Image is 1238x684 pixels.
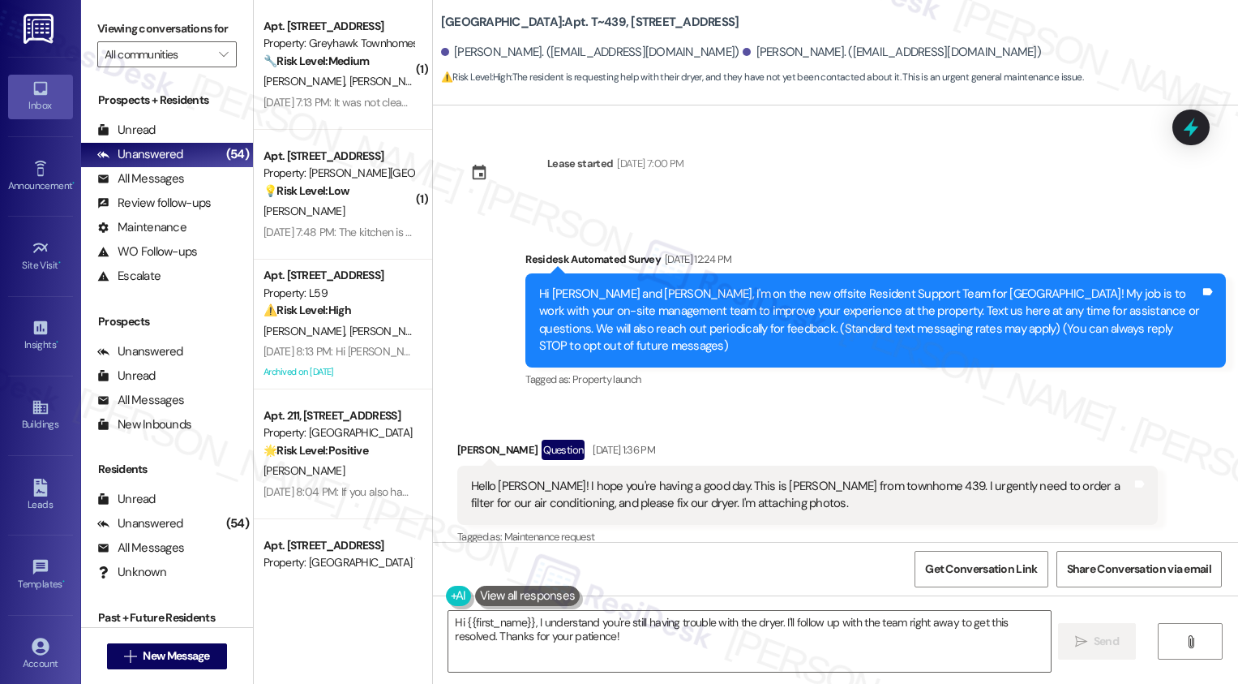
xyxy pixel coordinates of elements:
div: Property: Greyhawk Townhomes [263,35,413,52]
span: • [58,257,61,269]
div: WO Follow-ups [97,243,197,260]
div: Apt. 211, [STREET_ADDRESS] [263,407,413,424]
div: [DATE] 7:00 PM [613,155,683,172]
i:  [219,48,228,61]
div: Prospects [81,313,253,330]
a: Insights • [8,314,73,358]
span: : The resident is requesting help with their dryer, and they have not yet been contacted about it... [441,69,1083,86]
a: Leads [8,474,73,518]
div: [DATE] 7:13 PM: It was not cleaned [DATE] the 28th [263,95,495,110]
div: New Inbounds [97,416,191,433]
i:  [124,650,136,663]
span: • [56,337,58,348]
div: Residents [81,461,253,478]
div: Property: [GEOGRAPHIC_DATA] [263,424,413,441]
div: Maintenance [97,219,186,236]
div: Review follow-ups [97,195,211,212]
span: [PERSON_NAME] [263,204,345,218]
span: [PERSON_NAME] [263,463,345,478]
div: Lease started [547,155,614,172]
a: Inbox [8,75,73,118]
div: All Messages [97,540,184,557]
span: Maintenance request [504,530,595,544]
div: Unanswered [97,343,183,360]
div: Apt. [STREET_ADDRESS] [263,148,413,165]
span: New Message [143,647,209,665]
div: [PERSON_NAME] [457,440,1158,466]
div: Past + Future Residents [81,609,253,626]
b: [GEOGRAPHIC_DATA]: Apt. T~439, [STREET_ADDRESS] [441,14,739,31]
div: Property: L59 [263,285,413,302]
div: Escalate [97,268,161,285]
a: Templates • [8,553,73,597]
button: Send [1058,623,1137,660]
div: All Messages [97,392,184,409]
div: Tagged as: [457,525,1158,548]
a: Buildings [8,394,73,437]
div: Unread [97,122,156,139]
span: • [62,576,65,587]
span: Property launch [572,372,640,386]
input: All communities [105,41,211,67]
button: Share Conversation via email [1056,551,1222,587]
strong: 💡 Risk Level: Low [263,183,349,198]
div: Unanswered [97,146,183,163]
label: Viewing conversations for [97,16,237,41]
div: Residesk Automated Survey [525,251,1226,273]
div: Property: [GEOGRAPHIC_DATA] Townhomes [263,554,413,571]
span: Send [1094,633,1119,650]
div: [DATE] 12:24 PM [661,251,731,268]
div: Property: [PERSON_NAME][GEOGRAPHIC_DATA] [263,165,413,182]
div: Hi [PERSON_NAME] and [PERSON_NAME], I'm on the new offsite Resident Support Team for [GEOGRAPHIC_... [539,286,1200,355]
div: (54) [222,511,253,536]
img: ResiDesk Logo [24,14,57,44]
strong: 🔧 Risk Level: Medium [263,54,369,68]
div: Archived on [DATE] [262,362,415,382]
div: Apt. [STREET_ADDRESS] [263,537,413,554]
span: • [72,178,75,189]
textarea: Hi {{first_name}}, I understand you're still having trouble with the dryer. I'll follow up with t... [448,611,1051,672]
a: Site Visit • [8,234,73,278]
strong: 🌟 Risk Level: Positive [263,443,368,458]
span: Get Conversation Link [925,561,1037,578]
i:  [1075,635,1087,648]
a: Account [8,633,73,677]
span: [PERSON_NAME] [349,74,430,88]
strong: ⚠️ Risk Level: High [263,303,351,317]
div: Unanswered [97,515,183,532]
button: Get Conversation Link [915,551,1047,587]
div: Tagged as: [525,368,1226,391]
div: Unread [97,491,156,508]
span: [PERSON_NAME] [263,74,349,88]
i:  [1184,635,1197,648]
div: (54) [222,142,253,167]
div: Unknown [97,564,166,581]
div: [PERSON_NAME]. ([EMAIL_ADDRESS][DOMAIN_NAME]) [441,44,739,61]
div: Apt. [STREET_ADDRESS] [263,18,413,35]
div: Prospects + Residents [81,92,253,109]
div: [DATE] 1:36 PM [589,441,655,458]
div: [PERSON_NAME]. ([EMAIL_ADDRESS][DOMAIN_NAME]) [743,44,1041,61]
div: Unread [97,368,156,385]
strong: ⚠️ Risk Level: High [441,71,511,84]
span: Share Conversation via email [1067,561,1211,578]
span: [PERSON_NAME] [263,324,349,338]
div: All Messages [97,170,184,187]
button: New Message [107,643,227,669]
div: Apt. [STREET_ADDRESS] [263,267,413,284]
span: [PERSON_NAME] [349,324,435,338]
div: Hello [PERSON_NAME]! I hope you're having a good day. This is [PERSON_NAME] from townhome 439. I ... [471,478,1132,513]
div: Question [542,440,585,460]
